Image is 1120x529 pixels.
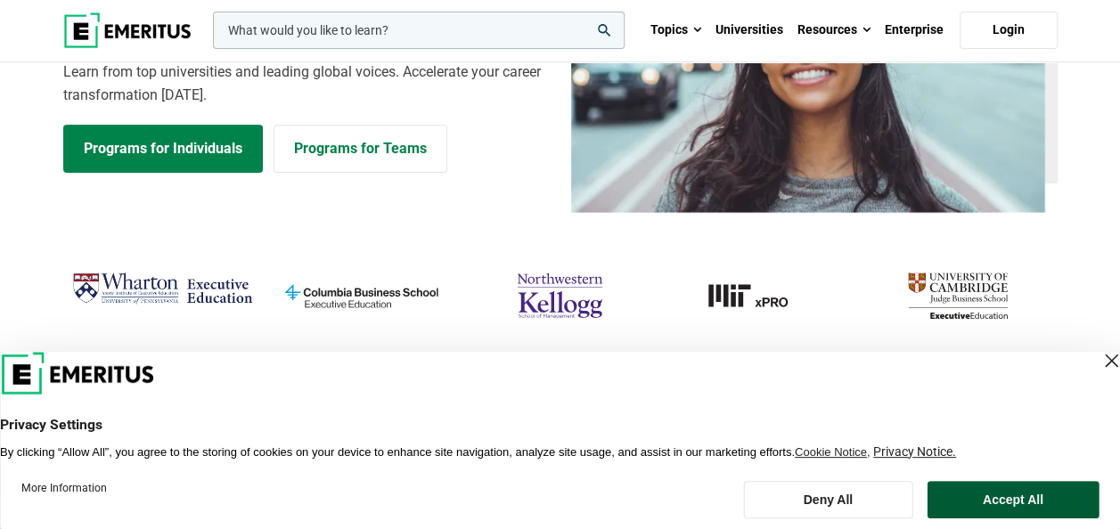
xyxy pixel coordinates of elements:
img: Wharton Executive Education [72,266,253,311]
img: cambridge-judge-business-school [867,266,1048,325]
input: woocommerce-product-search-field-0 [213,12,625,49]
a: Explore for Business [274,125,447,173]
a: MIT-xPRO [668,266,849,325]
img: columbia-business-school [271,266,452,325]
a: Explore Programs [63,125,263,173]
p: Learn from top universities and leading global voices. Accelerate your career transformation [DATE]. [63,61,550,106]
a: Login [960,12,1058,49]
img: northwestern-kellogg [470,266,650,325]
img: MIT xPRO [668,266,849,325]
